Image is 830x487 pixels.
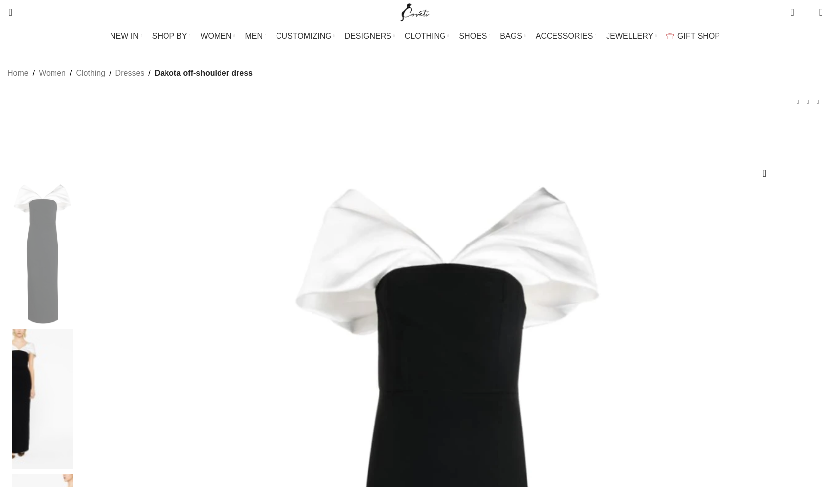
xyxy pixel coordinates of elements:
[155,67,253,80] span: Dakota off-shoulder dress
[201,26,235,46] a: WOMEN
[793,97,803,107] a: Previous product
[7,67,253,80] nav: Breadcrumb
[76,67,105,80] a: Clothing
[536,31,593,41] span: ACCESSORIES
[398,7,432,16] a: Site logo
[152,26,191,46] a: SHOP BY
[2,26,828,46] div: Main navigation
[791,5,799,12] span: 0
[276,31,332,41] span: CUSTOMIZING
[813,97,823,107] a: Next product
[677,31,720,41] span: GIFT SHOP
[666,33,674,39] img: GiftBag
[459,31,487,41] span: SHOES
[345,26,395,46] a: DESIGNERS
[405,31,446,41] span: CLOTHING
[245,31,263,41] span: MEN
[2,2,12,22] a: Search
[12,184,73,324] img: Solace London Black Dakota off-shoulder dress
[110,31,139,41] span: NEW IN
[459,26,490,46] a: SHOES
[276,26,335,46] a: CUSTOMIZING
[245,26,266,46] a: MEN
[12,329,73,470] img: Solace London Black Dakota off-shoulder dress
[536,26,597,46] a: ACCESSORIES
[7,67,29,80] a: Home
[606,31,653,41] span: JEWELLERY
[152,31,187,41] span: SHOP BY
[500,26,525,46] a: BAGS
[345,31,391,41] span: DESIGNERS
[405,26,449,46] a: CLOTHING
[666,26,720,46] a: GIFT SHOP
[804,10,811,17] span: 0
[802,2,812,22] div: My Wishlist
[500,31,522,41] span: BAGS
[39,67,66,80] a: Women
[785,2,799,22] a: 0
[110,26,142,46] a: NEW IN
[115,67,145,80] a: Dresses
[606,26,657,46] a: JEWELLERY
[201,31,232,41] span: WOMEN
